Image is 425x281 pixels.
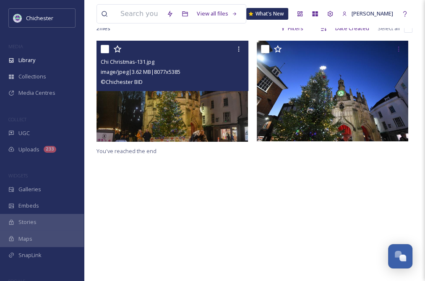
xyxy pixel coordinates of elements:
[8,172,28,179] span: WIDGETS
[18,185,41,193] span: Galleries
[18,235,32,243] span: Maps
[276,20,308,36] div: Filters
[18,56,35,64] span: Library
[8,116,26,122] span: COLLECT
[352,10,393,17] span: [PERSON_NAME]
[116,5,162,23] input: Search your library
[44,146,56,153] div: 233
[388,244,412,268] button: Open Chat
[96,41,248,142] img: Chi Christmas-131.jpg
[338,5,397,22] a: [PERSON_NAME]
[101,58,154,65] span: Chi Christmas-131.jpg
[101,78,143,86] span: © Chichester BID
[246,8,288,20] a: What's New
[18,89,55,97] span: Media Centres
[18,73,46,81] span: Collections
[378,24,400,32] span: Select all
[18,251,42,259] span: SnapLink
[8,43,23,49] span: MEDIA
[96,147,156,155] span: You've reached the end
[18,218,37,226] span: Stories
[101,68,180,75] span: image/jpeg | 3.62 MB | 8077 x 5385
[18,146,39,154] span: Uploads
[96,24,110,32] span: 2 file s
[26,14,53,22] span: Chichester
[193,5,242,22] a: View all files
[18,129,30,137] span: UGC
[257,41,408,141] img: Chi Christmas-135.jpg
[331,20,373,36] div: Date Created
[13,14,22,22] img: Logo_of_Chichester_District_Council.png
[18,202,39,210] span: Embeds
